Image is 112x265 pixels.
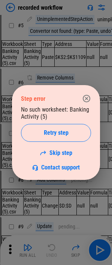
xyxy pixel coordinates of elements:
div: Step error [21,95,45,102]
span: Contact support [41,164,80,171]
span: Retry step [44,130,69,136]
a: Skip step [40,149,72,156]
button: Retry step [21,124,91,142]
div: No such worksheet: Banking Activity (5) [21,106,91,171]
img: Support [32,165,38,171]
